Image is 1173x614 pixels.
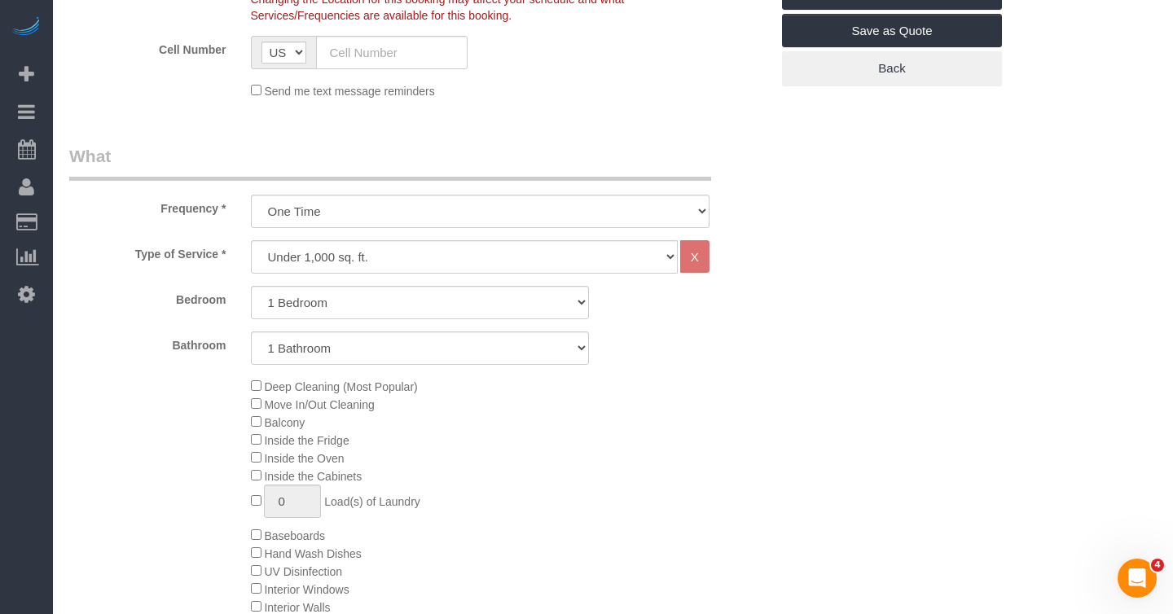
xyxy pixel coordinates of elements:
span: 4 [1151,559,1164,572]
span: Move In/Out Cleaning [264,398,374,411]
label: Frequency * [57,195,239,217]
span: Deep Cleaning (Most Popular) [264,380,417,393]
img: Automaid Logo [10,16,42,39]
span: Baseboards [264,529,325,542]
input: Cell Number [316,36,468,69]
label: Type of Service * [57,240,239,262]
iframe: Intercom live chat [1118,559,1157,598]
span: Inside the Fridge [264,434,349,447]
label: Bathroom [57,331,239,353]
span: Load(s) of Laundry [324,495,420,508]
span: Interior Windows [264,583,349,596]
label: Bedroom [57,286,239,308]
a: Back [782,51,1002,86]
span: UV Disinfection [264,565,342,578]
a: Save as Quote [782,14,1002,48]
span: Interior Walls [264,601,330,614]
span: Hand Wash Dishes [264,547,361,560]
span: Send me text message reminders [264,85,434,98]
label: Cell Number [57,36,239,58]
span: Balcony [264,416,305,429]
span: Inside the Oven [264,452,344,465]
span: Inside the Cabinets [264,470,362,483]
legend: What [69,144,711,181]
